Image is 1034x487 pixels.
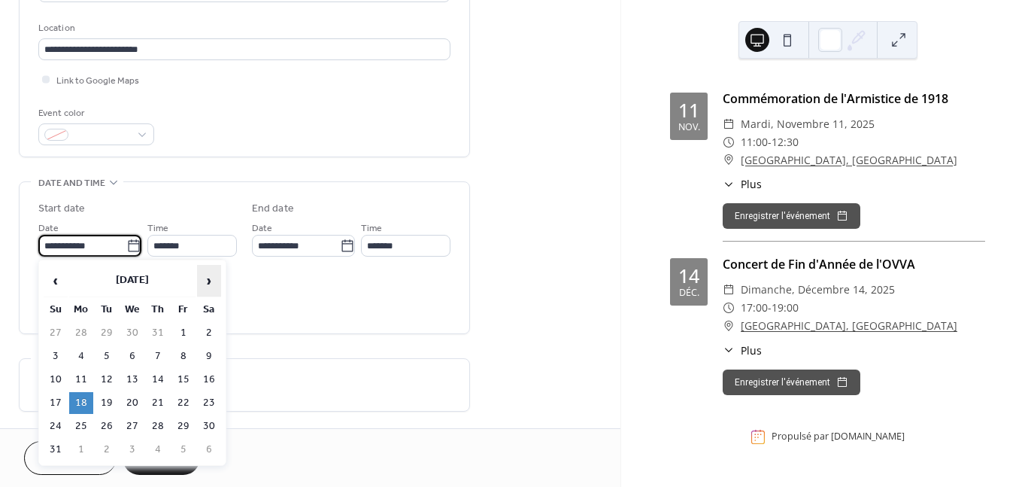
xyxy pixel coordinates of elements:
th: Mo [69,299,93,321]
td: 3 [120,439,144,461]
span: Save [149,452,174,467]
td: 7 [146,345,170,367]
td: 1 [69,439,93,461]
td: 27 [120,415,144,437]
div: Location [38,20,447,36]
a: [GEOGRAPHIC_DATA], [GEOGRAPHIC_DATA] [741,317,957,335]
td: 31 [44,439,68,461]
span: mardi, novembre 11, 2025 [741,115,875,133]
div: Concert de Fin d'Année de l'OVVA [723,255,985,273]
td: 19 [95,392,119,414]
div: ​ [723,151,735,169]
td: 23 [197,392,221,414]
span: 17:00 [741,299,768,317]
td: 11 [69,369,93,391]
div: ​ [723,299,735,317]
td: 2 [95,439,119,461]
td: 5 [171,439,196,461]
td: 3 [44,345,68,367]
button: ​Plus [723,176,762,192]
div: End date [252,201,294,217]
td: 13 [120,369,144,391]
span: Plus [741,176,762,192]
td: 21 [146,392,170,414]
div: ​ [723,342,735,358]
div: 14 [678,266,699,285]
td: 20 [120,392,144,414]
td: 6 [120,345,144,367]
td: 28 [146,415,170,437]
td: 1 [171,322,196,344]
td: 22 [171,392,196,414]
div: 11 [678,101,699,120]
span: Date and time [38,175,105,191]
div: Event color [38,105,151,121]
span: Date [38,221,59,236]
td: 29 [95,322,119,344]
td: 31 [146,322,170,344]
span: Cancel [50,452,90,467]
td: 9 [197,345,221,367]
span: 11:00 [741,133,768,151]
div: nov. [678,123,700,132]
td: 4 [146,439,170,461]
span: 19:00 [772,299,799,317]
td: 29 [171,415,196,437]
a: [DOMAIN_NAME] [831,431,905,443]
button: Cancel [24,441,117,475]
td: 15 [171,369,196,391]
th: Sa [197,299,221,321]
div: ​ [723,281,735,299]
div: Propulsé par [772,431,905,443]
td: 26 [95,415,119,437]
span: - [768,299,772,317]
td: 12 [95,369,119,391]
td: 28 [69,322,93,344]
span: Time [361,221,382,236]
td: 17 [44,392,68,414]
span: › [198,266,220,296]
td: 25 [69,415,93,437]
div: déc. [679,288,699,298]
button: ​Plus [723,342,762,358]
th: Tu [95,299,119,321]
th: Th [146,299,170,321]
td: 27 [44,322,68,344]
span: dimanche, décembre 14, 2025 [741,281,895,299]
div: ​ [723,133,735,151]
td: 30 [120,322,144,344]
span: Date [252,221,272,236]
td: 14 [146,369,170,391]
td: 5 [95,345,119,367]
div: Commémoration de l'Armistice de 1918 [723,90,985,108]
div: ​ [723,115,735,133]
td: 10 [44,369,68,391]
th: Fr [171,299,196,321]
th: We [120,299,144,321]
span: 12:30 [772,133,799,151]
td: 8 [171,345,196,367]
th: [DATE] [69,265,196,297]
td: 24 [44,415,68,437]
td: 6 [197,439,221,461]
span: - [768,133,772,151]
td: 16 [197,369,221,391]
span: Link to Google Maps [56,73,139,89]
div: Start date [38,201,85,217]
td: 2 [197,322,221,344]
button: Enregistrer l'événement [723,203,860,229]
span: ‹ [44,266,67,296]
a: [GEOGRAPHIC_DATA], [GEOGRAPHIC_DATA] [741,151,957,169]
div: ​ [723,176,735,192]
td: 30 [197,415,221,437]
div: ​ [723,317,735,335]
th: Su [44,299,68,321]
td: 18 [69,392,93,414]
td: 4 [69,345,93,367]
button: Enregistrer l'événement [723,370,860,395]
span: Time [147,221,168,236]
span: Plus [741,342,762,358]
